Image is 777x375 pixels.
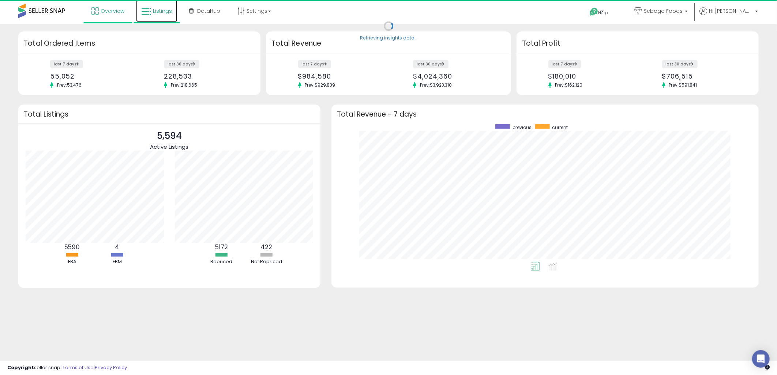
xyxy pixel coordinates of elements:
[699,7,758,24] a: Hi [PERSON_NAME]
[24,38,255,49] h3: Total Ordered Items
[548,72,632,80] div: $180,010
[360,35,417,42] div: Retrieving insights data..
[150,143,188,151] span: Active Listings
[589,7,598,16] i: Get Help
[665,82,701,88] span: Prev: $591,841
[416,82,455,88] span: Prev: $3,923,310
[244,258,288,265] div: Not Repriced
[197,7,220,15] span: DataHub
[413,60,448,68] label: last 30 days
[522,38,753,49] h3: Total Profit
[548,60,581,68] label: last 7 days
[167,82,201,88] span: Prev: 218,665
[50,258,94,265] div: FBA
[752,350,770,368] div: Open Intercom Messenger
[164,60,199,68] label: last 30 days
[513,124,532,130] span: previous
[153,7,172,15] span: Listings
[24,111,315,117] h3: Total Listings
[413,72,498,80] div: $4,024,360
[95,258,139,265] div: FBM
[115,243,119,251] b: 4
[709,7,753,15] span: Hi [PERSON_NAME]
[662,60,698,68] label: last 30 days
[298,72,383,80] div: $984,580
[584,2,623,24] a: Help
[199,258,243,265] div: Repriced
[598,10,608,16] span: Help
[215,243,228,251] b: 5172
[552,82,586,88] span: Prev: $162,120
[101,7,124,15] span: Overview
[164,72,248,80] div: 228,533
[337,111,753,117] h3: Total Revenue - 7 days
[271,38,506,49] h3: Total Revenue
[298,60,331,68] label: last 7 days
[64,243,80,251] b: 5590
[260,243,272,251] b: 422
[150,129,188,143] p: 5,594
[644,7,683,15] span: Sebago Foods
[662,72,746,80] div: $706,515
[301,82,339,88] span: Prev: $929,839
[53,82,85,88] span: Prev: 53,476
[552,124,568,130] span: current
[50,60,83,68] label: last 7 days
[50,72,134,80] div: 55,052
